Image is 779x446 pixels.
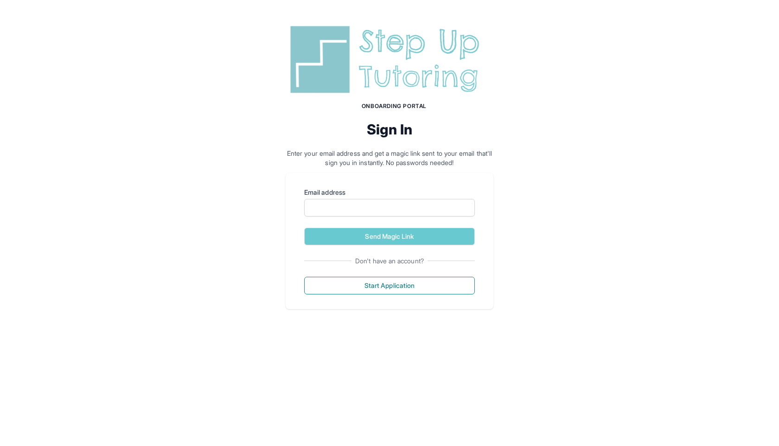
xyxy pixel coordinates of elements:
button: Send Magic Link [304,228,475,245]
h2: Sign In [286,121,493,138]
img: Step Up Tutoring horizontal logo [286,22,493,97]
label: Email address [304,188,475,197]
p: Enter your email address and get a magic link sent to your email that'll sign you in instantly. N... [286,149,493,167]
button: Start Application [304,277,475,294]
h1: Onboarding Portal [295,102,493,110]
span: Don't have an account? [351,256,428,266]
